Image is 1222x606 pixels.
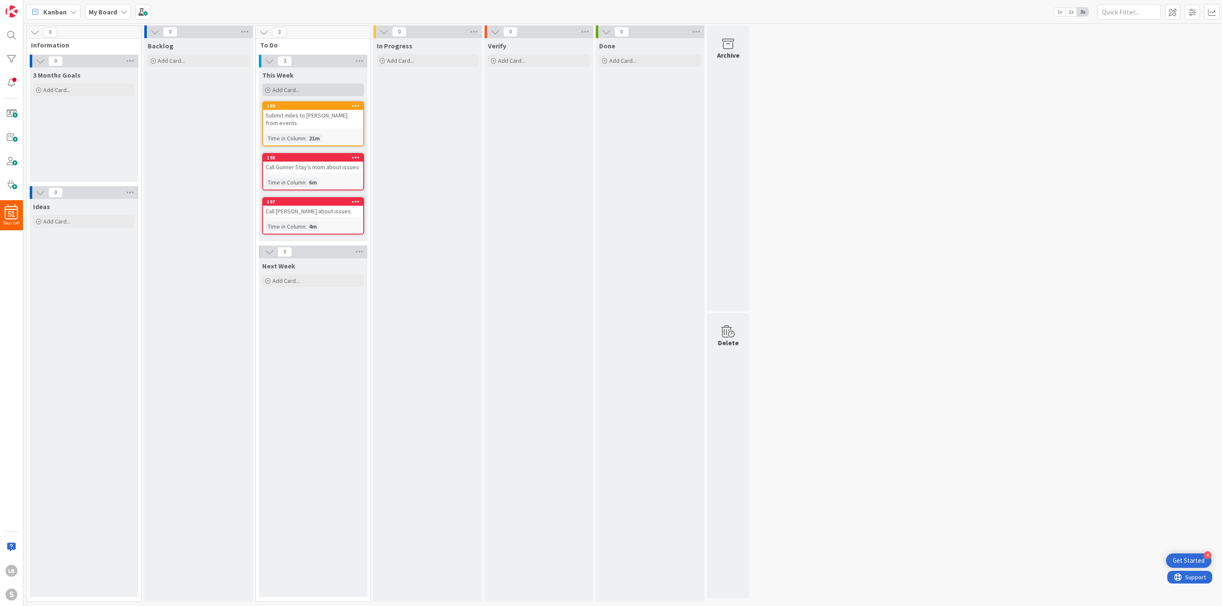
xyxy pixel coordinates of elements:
div: 197 [267,199,363,205]
span: 0 [163,27,177,37]
span: 0 [48,187,63,198]
span: : [305,222,307,231]
div: Open Get Started checklist, remaining modules: 4 [1166,553,1211,568]
span: Backlog [148,42,174,50]
div: Delete [718,338,739,348]
img: Visit kanbanzone.com [6,6,17,17]
div: Submit miles to [PERSON_NAME] from events [263,110,363,128]
span: Add Card... [43,218,70,225]
span: Verify [488,42,506,50]
span: 1x [1054,8,1065,16]
div: Time in Column [266,134,305,143]
span: Support [18,1,39,11]
div: Time in Column [266,222,305,231]
span: In Progress [377,42,412,50]
span: Next Week [262,262,295,270]
span: 0 [392,27,406,37]
div: 199Submit miles to [PERSON_NAME] from events [263,102,363,128]
span: : [305,134,307,143]
span: 3 Months Goals [33,71,81,79]
div: 197 [263,198,363,206]
span: Done [599,42,615,50]
span: Add Card... [387,57,414,64]
span: : [305,178,307,187]
span: 3x [1077,8,1088,16]
div: 198 [267,155,363,161]
span: 51 [8,211,15,217]
span: 0 [48,56,63,66]
div: 6m [307,178,319,187]
span: 0 [503,27,518,37]
div: 21m [307,134,322,143]
div: 198 [263,154,363,162]
div: Archive [717,50,740,60]
div: 4 [1204,551,1211,559]
span: Add Card... [609,57,636,64]
span: Kanban [43,7,67,17]
input: Quick Filter... [1097,4,1161,20]
div: 199 [267,103,363,109]
span: 0 [43,27,57,37]
span: Information [31,41,131,49]
span: Ideas [33,202,50,211]
span: Add Card... [158,57,185,64]
div: Get Started [1173,556,1205,565]
div: S [6,589,17,600]
span: This Week [262,71,294,79]
div: Call [PERSON_NAME] about issues [263,206,363,217]
span: 3 [272,27,286,37]
span: 0 [277,247,292,257]
div: LB [6,565,17,577]
span: 2x [1065,8,1077,16]
span: Add Card... [272,277,300,285]
span: Add Card... [498,57,525,64]
div: Call Gunner Stay's mom about issues [263,162,363,173]
span: 0 [614,27,629,37]
span: 3 [277,56,292,66]
div: 199 [263,102,363,110]
span: Add Card... [272,86,300,94]
b: My Board [89,8,117,16]
div: 198Call Gunner Stay's mom about issues [263,154,363,173]
span: Add Card... [43,86,70,94]
div: 4m [307,222,319,231]
div: 197Call [PERSON_NAME] about issues [263,198,363,217]
span: To Do [260,41,360,49]
div: Time in Column [266,178,305,187]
